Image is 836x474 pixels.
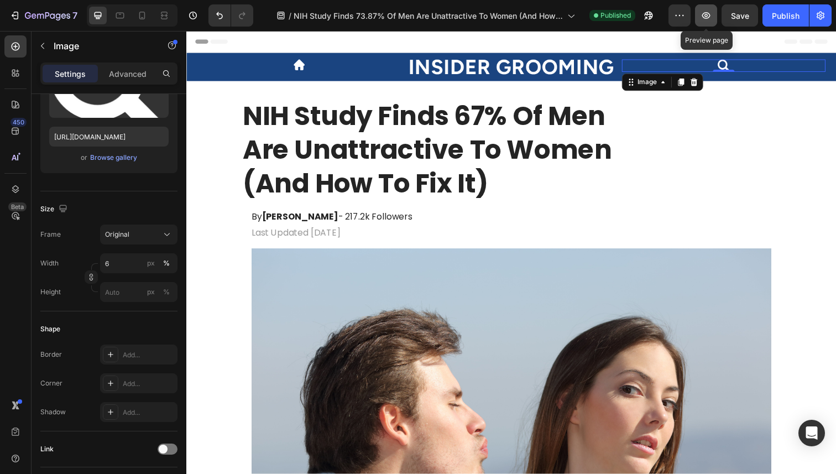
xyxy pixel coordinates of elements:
[600,11,631,20] span: Published
[144,257,158,270] button: %
[294,10,563,22] span: NIH Study Finds 73.87% Of Men Are Unattractive To Women (And How To Fix It)
[40,230,61,239] label: Frame
[163,287,170,297] div: %
[208,4,253,27] div: Undo/Redo
[163,258,170,268] div: %
[762,4,809,27] button: Publish
[8,202,27,211] div: Beta
[109,68,147,80] p: Advanced
[123,350,175,360] div: Add...
[123,379,175,389] div: Add...
[55,68,86,80] p: Settings
[40,407,66,417] div: Shadow
[77,184,155,196] strong: [PERSON_NAME]
[90,153,137,163] div: Browse gallery
[58,103,435,140] strong: Are Unattractive To Women
[66,201,231,212] p: Last Updated [DATE]
[722,4,758,27] button: Save
[54,39,148,53] p: Image
[144,285,158,299] button: %
[160,285,173,299] button: px
[147,258,155,268] div: px
[772,10,800,22] div: Publish
[11,118,27,127] div: 450
[731,11,749,20] span: Save
[40,444,54,454] div: Link
[186,31,836,474] iframe: Design area
[72,9,77,22] p: 7
[100,282,177,302] input: px%
[90,152,138,163] button: Browse gallery
[147,287,155,297] div: px
[81,151,87,164] span: or
[123,408,175,418] div: Add...
[40,324,60,334] div: Shape
[100,253,177,273] input: px%
[40,258,59,268] label: Width
[4,4,82,27] button: 7
[160,257,173,270] button: px
[40,202,70,217] div: Size
[40,378,62,388] div: Corner
[105,230,129,239] span: Original
[40,287,61,297] label: Height
[289,10,291,22] span: /
[58,69,428,106] strong: NIH Study Finds 67% Of Men
[58,138,309,175] strong: (And How To Fix It)
[798,420,825,446] div: Open Intercom Messenger
[65,184,232,197] h2: By - 217.2k Followers
[458,48,482,58] div: Image
[40,350,62,360] div: Border
[49,127,169,147] input: https://example.com/image.jpg
[100,225,177,244] button: Original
